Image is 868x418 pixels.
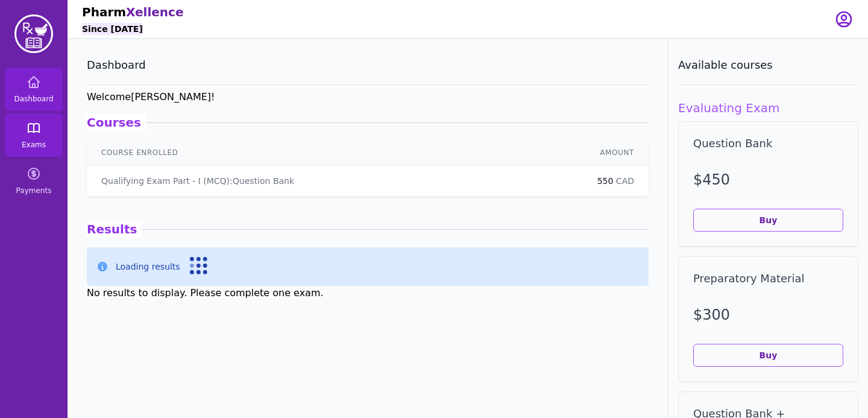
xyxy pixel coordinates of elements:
h2: Question Bank [693,136,843,151]
h3: Available courses [678,58,858,72]
span: $ 300 [693,306,730,323]
h6: Welcome [PERSON_NAME] ! [87,90,649,104]
th: Course Enrolled [87,141,583,165]
span: Xellence [126,5,183,19]
button: Buy [693,344,843,367]
img: PharmXellence Logo [14,14,53,53]
span: Dashboard [14,94,53,104]
span: $ 450 [693,171,730,188]
h3: Dashboard [87,58,649,72]
span: Pharm [82,5,126,19]
div: No results to display. Please complete one exam. [87,286,649,300]
a: Dashboard [5,68,63,111]
span: Results [87,221,142,238]
p: Qualifying Exam Part - I (MCQ) : Question Bank [101,175,294,187]
p: Loading results [116,261,180,273]
button: Buy [693,209,843,232]
a: Exams [5,113,63,157]
a: Payments [5,159,63,203]
th: Amount [583,141,649,165]
h2: Preparatory Material [693,271,843,286]
span: Exams [22,140,46,150]
a: Qualifying Exam Part - I (MCQ):Question Bank [101,175,294,187]
span: Payments [16,186,52,195]
h6: Since [DATE] [82,23,143,35]
span: Courses [87,114,146,131]
td: CAD [583,165,649,197]
span: 550 [597,176,616,186]
h1: Evaluating Exam [678,100,858,116]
